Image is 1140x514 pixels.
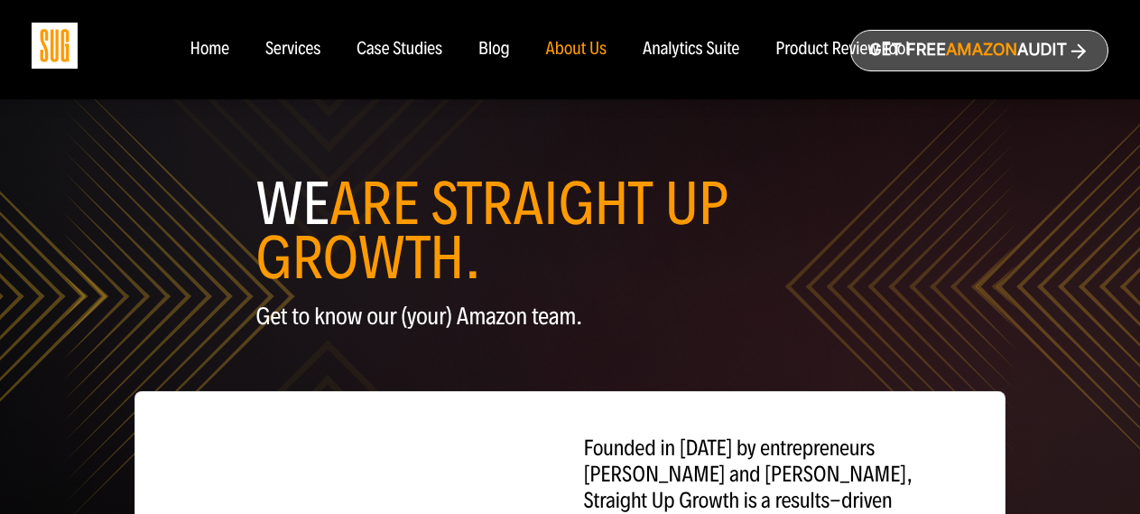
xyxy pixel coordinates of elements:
[946,41,1017,60] span: Amazon
[265,40,320,60] a: Services
[256,177,885,285] h1: WE
[775,40,909,60] a: Product Review Tool
[546,40,607,60] a: About Us
[478,40,510,60] a: Blog
[256,304,885,330] p: Get to know our (your) Amazon team.
[850,30,1108,71] a: Get freeAmazonAudit
[32,23,78,69] img: Sug
[643,40,739,60] a: Analytics Suite
[256,168,728,294] span: ARE STRAIGHT UP GROWTH.
[357,40,442,60] a: Case Studies
[190,40,228,60] a: Home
